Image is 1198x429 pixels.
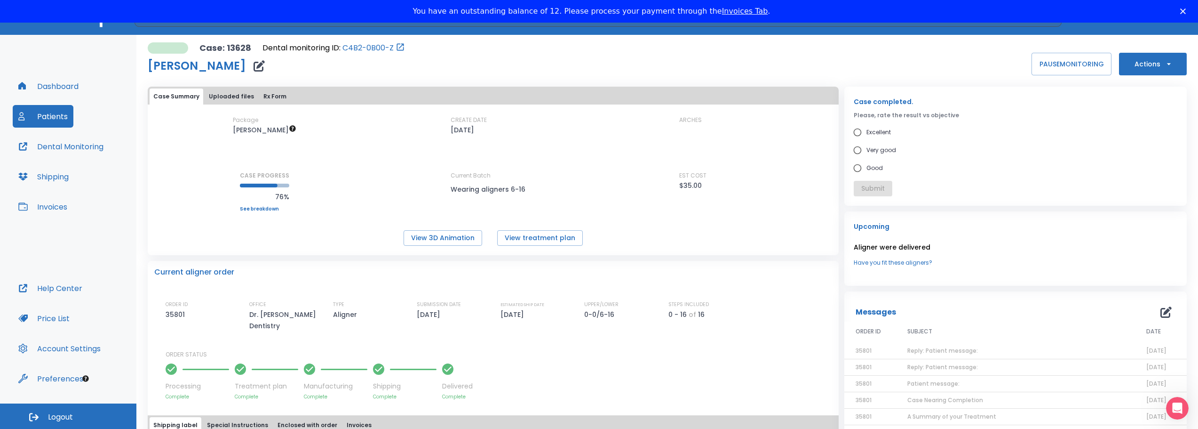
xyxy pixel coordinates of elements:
[1119,53,1187,75] button: Actions
[166,309,188,320] p: 35801
[907,327,932,336] span: SUBJECT
[907,347,978,355] span: Reply: Patient message:
[856,327,881,336] span: ORDER ID
[1146,396,1166,404] span: [DATE]
[13,277,88,299] button: Help Center
[500,300,544,309] p: ESTIMATED SHIP DATE
[907,380,960,388] span: Patient message:
[235,393,298,400] p: Complete
[866,127,891,138] span: Excellent
[451,171,535,180] p: Current Batch
[854,96,1177,107] p: Case completed.
[166,350,832,359] p: ORDER STATUS
[333,309,360,320] p: Aligner
[1180,8,1190,14] div: Close
[262,42,341,54] p: Dental monitoring ID:
[404,230,482,246] button: View 3D Animation
[856,307,896,318] p: Messages
[500,309,527,320] p: [DATE]
[373,393,436,400] p: Complete
[668,300,709,309] p: STEPS INCLUDED
[333,300,344,309] p: TYPE
[1146,413,1166,421] span: [DATE]
[856,413,872,421] span: 35801
[154,267,234,278] p: Current aligner order
[442,381,473,391] p: Delivered
[417,300,461,309] p: SUBMISSION DATE
[698,309,705,320] p: 16
[235,381,298,391] p: Treatment plan
[249,309,329,332] p: Dr. [PERSON_NAME] Dentistry
[1146,380,1166,388] span: [DATE]
[854,111,1177,120] p: Please, rate the result vs objective
[240,191,289,202] p: 76%
[13,307,75,330] a: Price List
[260,89,290,105] button: Rx Form
[233,125,296,135] span: $35 per aligner
[907,363,978,371] span: Reply: Patient message:
[1146,347,1166,355] span: [DATE]
[342,42,394,54] a: C4B2-0B00-Z
[497,230,583,246] button: View treatment plan
[166,381,229,391] p: Processing
[13,165,74,188] button: Shipping
[679,116,702,124] p: ARCHES
[1031,53,1111,75] button: PAUSEMONITORING
[668,309,687,320] p: 0 - 16
[722,7,768,16] a: Invoices Tab
[584,309,618,320] p: 0-0/6-16
[304,393,367,400] p: Complete
[13,367,89,390] button: Preferences
[13,135,109,158] button: Dental Monitoring
[413,7,770,16] div: You have an outstanding balance of 12. Please process your payment through the .
[48,412,73,422] span: Logout
[856,363,872,371] span: 35801
[866,162,883,174] span: Good
[13,337,106,360] a: Account Settings
[205,89,258,105] button: Uploaded files
[451,124,474,136] p: [DATE]
[1166,397,1189,420] iframe: Intercom live chat
[856,396,872,404] span: 35801
[262,42,405,54] div: Open patient in dental monitoring portal
[584,300,619,309] p: UPPER/LOWER
[13,105,73,128] button: Patients
[907,396,983,404] span: Case Nearing Completion
[148,60,246,72] h1: [PERSON_NAME]
[150,89,203,105] button: Case Summary
[240,206,289,212] a: See breakdown
[13,195,73,218] button: Invoices
[1146,327,1161,336] span: DATE
[679,180,702,191] p: $35.00
[442,393,473,400] p: Complete
[233,116,258,124] p: Package
[13,75,84,97] button: Dashboard
[689,309,696,320] p: of
[451,116,487,124] p: CREATE DATE
[81,374,90,383] div: Tooltip anchor
[856,380,872,388] span: 35801
[373,381,436,391] p: Shipping
[240,171,289,180] p: CASE PROGRESS
[854,242,1177,253] p: Aligner were delivered
[199,42,251,54] p: Case: 13628
[854,259,1177,267] a: Have you fit these aligners?
[249,300,266,309] p: OFFICE
[679,171,706,180] p: EST COST
[166,300,188,309] p: ORDER ID
[150,89,837,105] div: tabs
[856,347,872,355] span: 35801
[451,184,535,195] p: Wearing aligners 6-16
[417,309,444,320] p: [DATE]
[1146,363,1166,371] span: [DATE]
[866,145,896,156] span: Very good
[907,413,996,421] span: A Summary of your Treatment
[854,221,1177,232] p: Upcoming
